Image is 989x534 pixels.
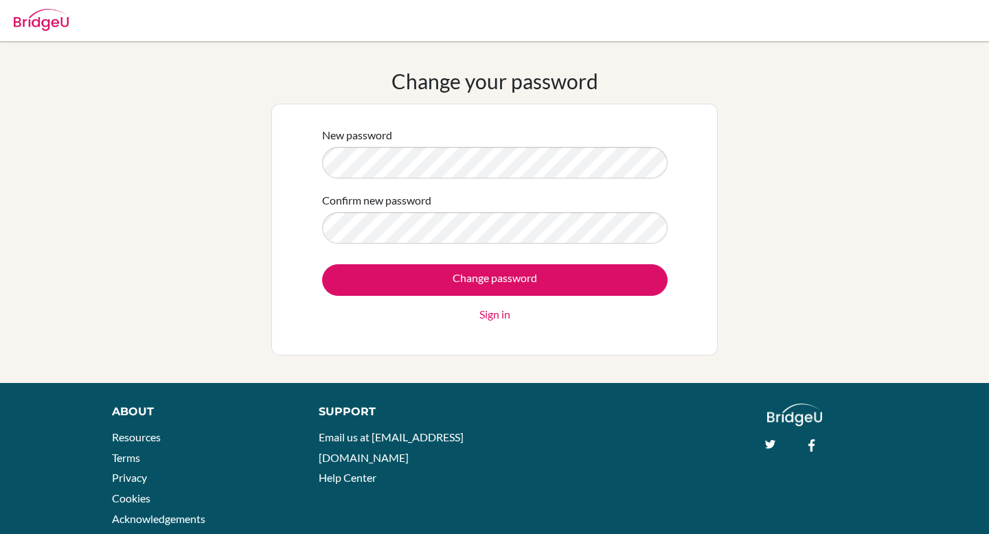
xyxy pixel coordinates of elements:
[767,404,823,426] img: logo_white@2x-f4f0deed5e89b7ecb1c2cc34c3e3d731f90f0f143d5ea2071677605dd97b5244.png
[322,127,392,143] label: New password
[319,404,481,420] div: Support
[112,491,150,504] a: Cookies
[112,471,147,484] a: Privacy
[322,264,668,296] input: Change password
[319,430,464,464] a: Email us at [EMAIL_ADDRESS][DOMAIN_NAME]
[112,512,205,525] a: Acknowledgements
[391,69,598,93] h1: Change your password
[112,404,288,420] div: About
[14,9,69,31] img: Bridge-U
[319,471,376,484] a: Help Center
[112,451,140,464] a: Terms
[479,306,510,323] a: Sign in
[112,430,161,443] a: Resources
[322,192,431,209] label: Confirm new password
